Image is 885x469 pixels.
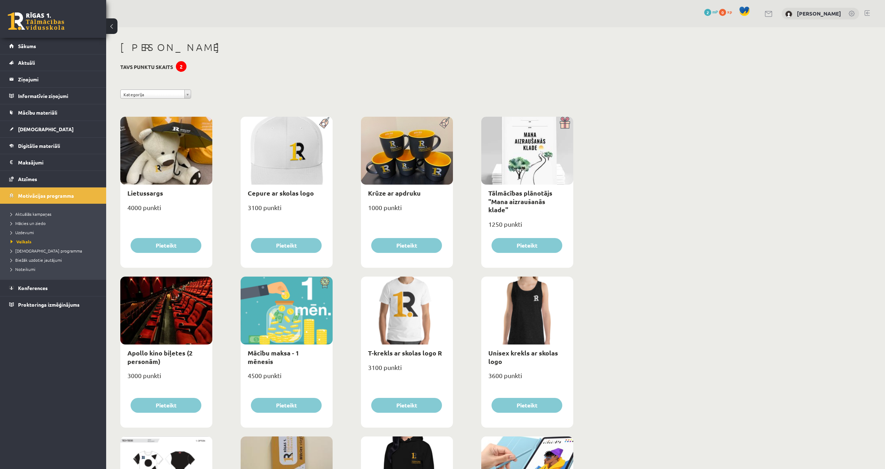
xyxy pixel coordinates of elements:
a: Mācību maksa - 1 mēnesis [248,349,299,365]
legend: Maksājumi [18,154,97,170]
a: Lietussargs [127,189,163,197]
a: Kategorija [120,89,191,99]
a: Konferences [9,280,97,296]
a: Digitālie materiāli [9,138,97,154]
div: 4500 punkti [241,370,333,387]
a: Informatīvie ziņojumi [9,88,97,104]
h3: Tavs punktu skaits [120,64,173,70]
span: Konferences [18,285,48,291]
div: 4000 punkti [120,202,212,219]
button: Pieteikt [492,398,562,413]
span: Kategorija [123,90,182,99]
div: 1000 punkti [361,202,453,219]
a: Maksājumi [9,154,97,170]
span: [DEMOGRAPHIC_DATA] [18,126,74,132]
span: Uzdevumi [11,230,34,235]
button: Pieteikt [371,238,442,253]
a: Aktuāli [9,54,97,71]
div: 3100 punkti [361,361,453,379]
button: Pieteikt [131,398,201,413]
a: Noteikumi [11,266,99,272]
a: Biežāk uzdotie jautājumi [11,257,99,263]
span: 2 [704,9,711,16]
div: 3600 punkti [481,370,573,387]
a: [DEMOGRAPHIC_DATA] [9,121,97,137]
a: 2 mP [704,9,718,15]
a: Sākums [9,38,97,54]
a: Proktoringa izmēģinājums [9,296,97,313]
button: Pieteikt [131,238,201,253]
span: Digitālie materiāli [18,143,60,149]
div: 2 [176,61,186,72]
h1: [PERSON_NAME] [120,41,573,53]
span: Noteikumi [11,266,35,272]
span: mP [712,9,718,15]
span: Biežāk uzdotie jautājumi [11,257,62,263]
a: Mācies un ziedo [11,220,99,226]
a: Veikals [11,238,99,245]
a: Apollo kino biļetes (2 personām) [127,349,192,365]
div: 3100 punkti [241,202,333,219]
span: xp [727,9,732,15]
span: Veikals [11,239,31,244]
span: Proktoringa izmēģinājums [18,301,80,308]
a: Cepure ar skolas logo [248,189,314,197]
a: Motivācijas programma [9,187,97,204]
a: Mācību materiāli [9,104,97,121]
img: Dāvana ar pārsteigumu [557,117,573,129]
span: [DEMOGRAPHIC_DATA] programma [11,248,82,254]
img: Populāra prece [317,117,333,129]
span: Aktuālās kampaņas [11,211,51,217]
a: Aktuālās kampaņas [11,211,99,217]
a: Tālmācības plānotājs "Mana aizraušanās klade" [488,189,552,214]
span: Aktuāli [18,59,35,66]
button: Pieteikt [251,238,322,253]
img: Populāra prece [437,117,453,129]
span: 0 [719,9,726,16]
a: [DEMOGRAPHIC_DATA] programma [11,248,99,254]
img: Emīls Čeksters [785,11,792,18]
span: Atzīmes [18,176,37,182]
a: [PERSON_NAME] [797,10,841,17]
legend: Informatīvie ziņojumi [18,88,97,104]
button: Pieteikt [251,398,322,413]
button: Pieteikt [492,238,562,253]
a: T-krekls ar skolas logo R [368,349,442,357]
span: Mācību materiāli [18,109,57,116]
div: 1250 punkti [481,218,573,236]
a: Atzīmes [9,171,97,187]
span: Motivācijas programma [18,192,74,199]
a: 0 xp [719,9,735,15]
div: 3000 punkti [120,370,212,387]
a: Unisex krekls ar skolas logo [488,349,558,365]
a: Rīgas 1. Tālmācības vidusskola [8,12,64,30]
span: Mācies un ziedo [11,220,46,226]
a: Krūze ar apdruku [368,189,421,197]
button: Pieteikt [371,398,442,413]
legend: Ziņojumi [18,71,97,87]
a: Uzdevumi [11,229,99,236]
a: Ziņojumi [9,71,97,87]
span: Sākums [18,43,36,49]
img: Atlaide [317,277,333,289]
